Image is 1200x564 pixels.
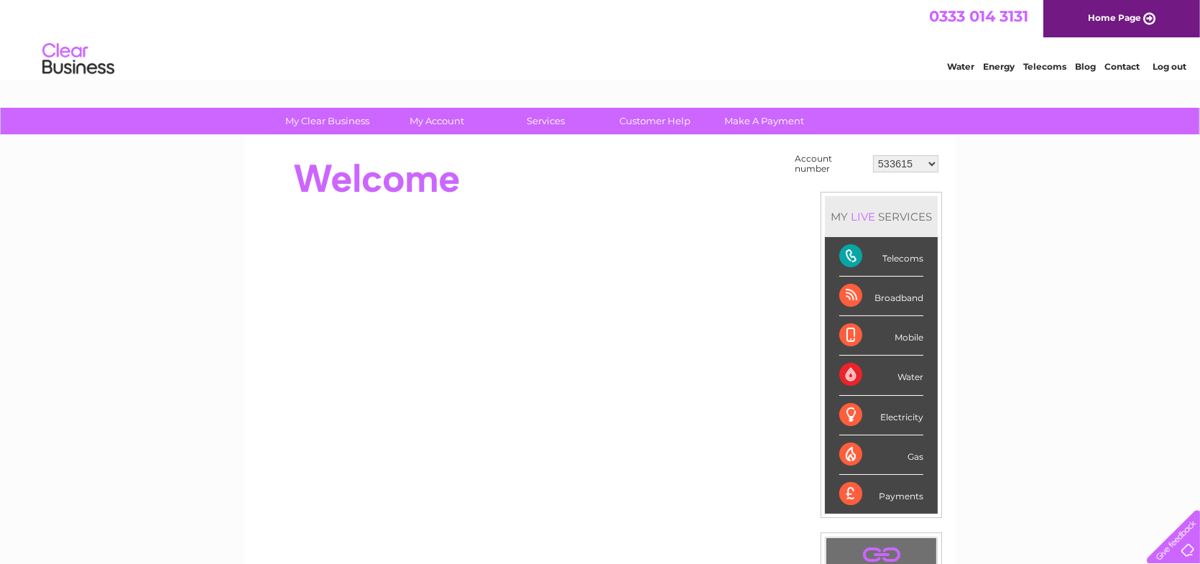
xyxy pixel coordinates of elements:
[1104,61,1140,72] a: Contact
[1075,61,1096,72] a: Blog
[1023,61,1066,72] a: Telecoms
[839,316,923,356] div: Mobile
[839,396,923,435] div: Electricity
[269,108,387,134] a: My Clear Business
[839,356,923,395] div: Water
[791,150,869,177] td: Account number
[848,210,878,223] div: LIVE
[42,37,115,81] img: logo.png
[378,108,497,134] a: My Account
[929,7,1028,25] a: 0333 014 3131
[825,196,938,237] div: MY SERVICES
[839,277,923,316] div: Broadband
[596,108,715,134] a: Customer Help
[983,61,1015,72] a: Energy
[487,108,606,134] a: Services
[839,237,923,277] div: Telecoms
[1153,61,1186,72] a: Log out
[839,435,923,475] div: Gas
[706,108,824,134] a: Make A Payment
[839,475,923,514] div: Payments
[947,61,974,72] a: Water
[262,8,941,70] div: Clear Business is a trading name of Verastar Limited (registered in [GEOGRAPHIC_DATA] No. 3667643...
